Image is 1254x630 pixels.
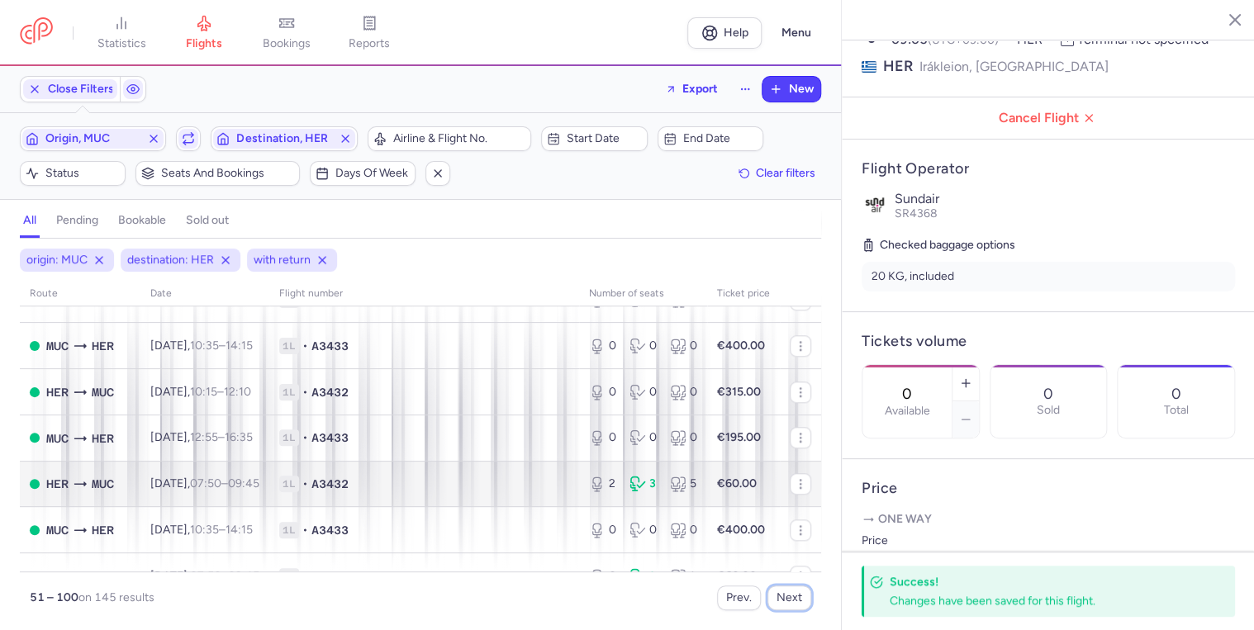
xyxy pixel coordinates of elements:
span: • [302,384,308,400]
div: 1 [629,568,657,585]
span: Nikos Kazantzakis Airport, Irákleion, Greece [92,521,114,539]
span: Franz Josef Strauss, Munich, Germany [92,475,114,493]
div: 0 [670,338,697,354]
strong: €195.00 [717,430,761,444]
button: Destination, HER [211,126,357,151]
span: • [302,568,308,585]
time: 07:50 [190,476,221,490]
div: 0 [589,384,616,400]
div: 3 [629,476,657,492]
span: destination: HER [127,252,214,268]
span: A3433 [311,429,349,446]
strong: €60.00 [717,476,757,490]
span: Nikos Kazantzakis Airport, Irákleion, Greece [92,429,114,448]
div: 0 [629,429,657,446]
th: Flight number [269,282,579,306]
span: [DATE], [150,339,253,353]
span: Seats and bookings [161,167,293,180]
button: Seats and bookings [135,161,299,186]
span: [DATE], [150,430,253,444]
span: A3432 [311,384,349,400]
span: A3433 [311,522,349,538]
span: with return [254,252,311,268]
span: [DATE], [150,569,259,583]
span: – [190,339,253,353]
span: Close Filters [48,83,114,96]
button: End date [658,126,763,151]
div: 0 [589,338,616,354]
div: 1 [670,568,697,585]
span: HER [883,56,913,77]
span: origin: MUC [26,252,88,268]
time: 07:50 [190,569,221,583]
strong: €400.00 [717,523,765,537]
span: • [302,522,308,538]
p: 0 [1043,386,1053,402]
h4: sold out [186,213,229,228]
h4: Success! [890,574,1199,590]
strong: €60.00 [717,569,757,583]
span: – [190,569,259,583]
h5: Checked baggage options [862,235,1235,255]
div: 0 [589,568,616,585]
span: Days of week [335,167,410,180]
button: Menu [772,17,821,49]
span: 1L [279,429,299,446]
button: Days of week [310,161,416,186]
button: New [762,77,820,102]
time: 09:45 [228,476,259,490]
th: number of seats [579,282,707,306]
p: Sundair [895,192,1235,206]
span: – [190,476,259,490]
label: Available [884,405,929,418]
button: Origin, MUC [20,126,166,151]
div: 0 [629,338,657,354]
a: statistics [80,15,163,51]
span: 1L [279,522,299,538]
h4: all [23,213,36,228]
span: Franz Josef Strauss, Munich, Germany [46,337,69,355]
span: Export [682,83,718,95]
div: 0 [589,522,616,538]
time: 12:10 [224,385,251,399]
div: 0 [670,522,697,538]
time: 12:55 [190,430,218,444]
p: One way [862,511,1235,528]
span: End date [683,132,758,145]
span: Franz Josef Strauss, Munich, Germany [46,521,69,539]
button: Start date [541,126,647,151]
span: • [302,429,308,446]
span: Nikos Kazantzakis Airport, Irákleion, Greece [46,475,69,493]
button: Prev. [717,585,761,610]
button: Close Filters [21,77,120,102]
h4: Flight Operator [862,159,1235,178]
span: – [190,430,253,444]
time: 10:35 [190,523,219,537]
span: 1L [279,384,299,400]
div: 0 [629,384,657,400]
span: bookings [263,36,311,51]
h4: pending [56,213,98,228]
span: Nikos Kazantzakis Airport, Irákleion, Greece [92,337,114,355]
a: reports [328,15,411,51]
strong: 51 – 100 [30,590,78,604]
span: Status [45,167,120,180]
div: 2 [589,476,616,492]
a: bookings [245,15,328,51]
button: Airline & Flight No. [368,126,531,151]
span: 1L [279,338,299,354]
span: Destination, HER [236,132,331,145]
div: 0 [670,429,697,446]
span: – [190,523,253,537]
img: Sundair logo [862,192,888,218]
span: Franz Josef Strauss, Munich, Germany [92,567,114,585]
span: Nikos Kazantzakis Airport, Irákleion, Greece [46,567,69,585]
span: Origin, MUC [45,132,140,145]
p: Total [1164,404,1189,417]
th: date [140,282,269,306]
span: – [190,385,251,399]
span: SR4368 [895,206,938,220]
span: New [789,83,814,96]
span: Franz Josef Strauss, Munich, Germany [92,383,114,401]
strong: €315.00 [717,385,761,399]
